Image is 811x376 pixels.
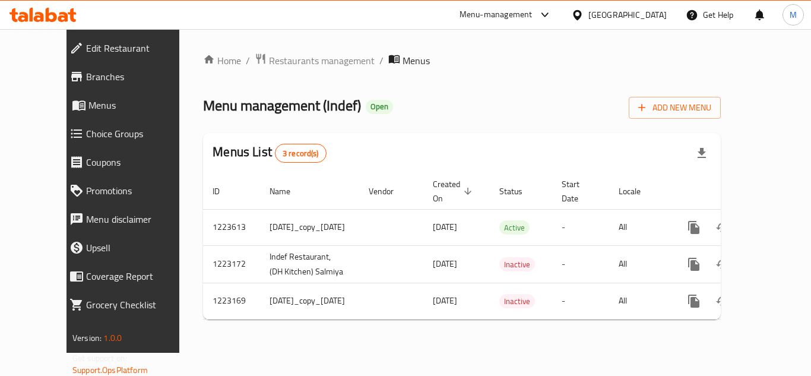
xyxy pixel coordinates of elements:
[60,34,202,62] a: Edit Restaurant
[688,139,716,168] div: Export file
[203,245,260,283] td: 1223172
[103,330,122,346] span: 1.0.0
[86,41,192,55] span: Edit Restaurant
[403,53,430,68] span: Menus
[790,8,797,21] span: M
[60,262,202,290] a: Coverage Report
[499,221,530,235] span: Active
[72,330,102,346] span: Version:
[638,100,711,115] span: Add New Menu
[275,144,327,163] div: Total records count
[246,53,250,68] li: /
[86,69,192,84] span: Branches
[433,293,457,308] span: [DATE]
[680,287,708,315] button: more
[552,283,609,319] td: -
[60,148,202,176] a: Coupons
[433,219,457,235] span: [DATE]
[260,283,359,319] td: [DATE]_copy_[DATE]
[86,212,192,226] span: Menu disclaimer
[609,209,670,245] td: All
[433,177,476,206] span: Created On
[72,350,127,366] span: Get support on:
[255,53,375,68] a: Restaurants management
[269,53,375,68] span: Restaurants management
[680,213,708,242] button: more
[609,283,670,319] td: All
[619,184,656,198] span: Locale
[680,250,708,279] button: more
[60,176,202,205] a: Promotions
[270,184,306,198] span: Name
[379,53,384,68] li: /
[629,97,721,119] button: Add New Menu
[366,100,393,114] div: Open
[260,209,359,245] td: [DATE]_copy_[DATE]
[60,233,202,262] a: Upsell
[86,298,192,312] span: Grocery Checklist
[203,173,803,320] table: enhanced table
[552,209,609,245] td: -
[213,184,235,198] span: ID
[552,245,609,283] td: -
[203,283,260,319] td: 1223169
[86,127,192,141] span: Choice Groups
[588,8,667,21] div: [GEOGRAPHIC_DATA]
[60,290,202,319] a: Grocery Checklist
[499,184,538,198] span: Status
[670,173,803,210] th: Actions
[260,245,359,283] td: Indef Restaurant, (DH Kitchen) Salmiya
[203,92,361,119] span: Menu management ( Indef )
[203,53,241,68] a: Home
[86,155,192,169] span: Coupons
[60,91,202,119] a: Menus
[499,257,535,271] div: Inactive
[369,184,409,198] span: Vendor
[460,8,533,22] div: Menu-management
[86,269,192,283] span: Coverage Report
[562,177,595,206] span: Start Date
[708,213,737,242] button: Change Status
[88,98,192,112] span: Menus
[499,220,530,235] div: Active
[86,241,192,255] span: Upsell
[86,184,192,198] span: Promotions
[708,287,737,315] button: Change Status
[60,119,202,148] a: Choice Groups
[499,295,535,308] span: Inactive
[708,250,737,279] button: Change Status
[213,143,326,163] h2: Menus List
[366,102,393,112] span: Open
[433,256,457,271] span: [DATE]
[60,205,202,233] a: Menu disclaimer
[60,62,202,91] a: Branches
[203,53,721,68] nav: breadcrumb
[499,258,535,271] span: Inactive
[203,209,260,245] td: 1223613
[609,245,670,283] td: All
[275,148,326,159] span: 3 record(s)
